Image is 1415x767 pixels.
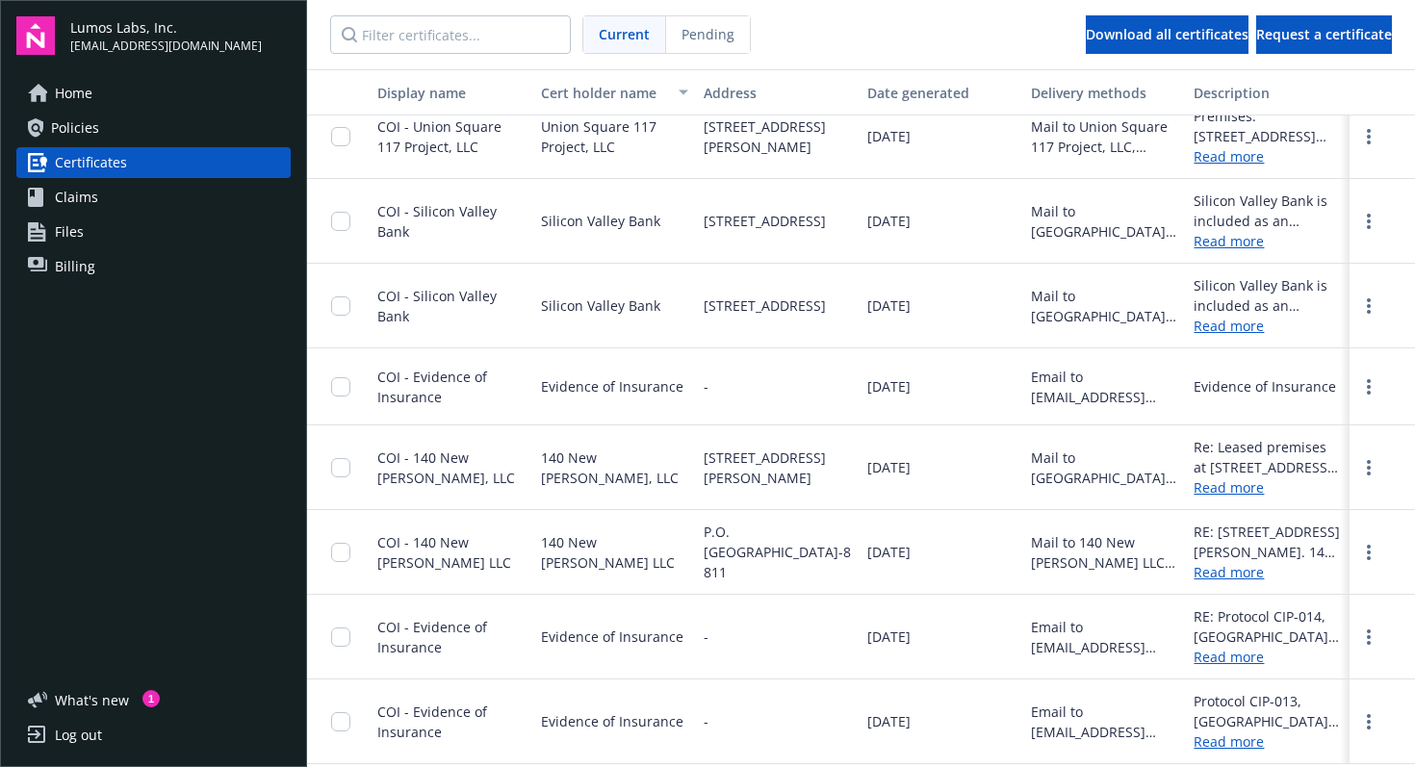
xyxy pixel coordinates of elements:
span: Evidence of Insurance [541,376,683,396]
span: COI - Union Square 117 Project, LLC [377,117,502,156]
a: Certificates [16,147,291,178]
a: more [1357,375,1380,398]
div: Re: Leased premises at [STREET_ADDRESS][PERSON_NAME]. 140 New [PERSON_NAME], LLC, Pembroke Real E... [1194,437,1342,477]
div: Mail to [GEOGRAPHIC_DATA], [STREET_ADDRESS] [1031,201,1179,242]
a: more [1357,210,1380,233]
span: [STREET_ADDRESS] [704,211,826,231]
div: Premises: [STREET_ADDRESS][US_STATE]. Coverage Effective: [DATE][STREET_ADDRESS] Project, LLC and... [1194,106,1342,146]
span: Request a certificate [1256,25,1392,43]
a: Policies [16,113,291,143]
a: Home [16,78,291,109]
button: Description [1186,69,1350,115]
span: Home [55,78,92,109]
input: Toggle Row Selected [331,377,350,396]
a: Files [16,217,291,247]
span: [DATE] [867,211,911,231]
span: Claims [55,182,98,213]
button: Lumos Labs, Inc.[EMAIL_ADDRESS][DOMAIN_NAME] [70,16,291,55]
span: [DATE] [867,626,911,647]
a: Read more [1194,231,1342,251]
div: Log out [55,720,102,751]
div: Protocol CIP-013, [GEOGRAPHIC_DATA] Evidence of Insurance. [1194,691,1342,731]
div: Address [704,83,852,103]
input: Toggle Row Selected [331,712,350,731]
span: COI - Evidence of Insurance [377,703,487,741]
a: more [1357,456,1380,479]
span: 140 New [PERSON_NAME] LLC [541,532,689,573]
button: Cert holder name [533,69,697,115]
div: Silicon Valley Bank is included as an Additional Insured with respects to General Liability. [1194,275,1342,316]
input: Toggle Row Selected [331,627,350,647]
span: Files [55,217,84,247]
a: Read more [1194,146,1342,166]
span: COI - 140 New [PERSON_NAME], LLC [377,448,515,487]
span: Evidence of Insurance [541,626,683,647]
button: Download all certificates [1086,15,1248,54]
span: Silicon Valley Bank [541,211,660,231]
a: more [1357,710,1380,733]
span: [DATE] [867,542,911,562]
span: COI - Silicon Valley Bank [377,287,497,325]
span: P.O. [GEOGRAPHIC_DATA]-8811 [704,522,852,582]
input: Toggle Row Selected [331,296,350,316]
span: Pending [682,24,734,44]
a: Read more [1194,731,1342,752]
div: Description [1194,83,1342,103]
span: Lumos Labs, Inc. [70,17,262,38]
span: [EMAIL_ADDRESS][DOMAIN_NAME] [70,38,262,55]
a: Read more [1194,562,1342,582]
span: Billing [55,251,95,282]
div: 1 [142,690,160,707]
span: [DATE] [867,457,911,477]
span: - [704,376,708,396]
div: Email to [EMAIL_ADDRESS][DOMAIN_NAME] [1031,702,1179,742]
span: [STREET_ADDRESS][PERSON_NAME] [704,116,852,157]
button: Address [696,69,860,115]
span: Policies [51,113,99,143]
div: Delivery methods [1031,83,1179,103]
span: [DATE] [867,711,911,731]
span: COI - Evidence of Insurance [377,368,487,406]
span: 140 New [PERSON_NAME], LLC [541,447,689,488]
span: [STREET_ADDRESS][PERSON_NAME] [704,447,852,488]
a: more [1357,626,1380,649]
span: [DATE] [867,126,911,146]
a: more [1357,125,1380,148]
a: Claims [16,182,291,213]
span: Download all certificates [1086,25,1248,43]
span: COI - 140 New [PERSON_NAME] LLC [377,533,511,572]
input: Filter certificates... [330,15,571,54]
div: Mail to Union Square 117 Project, LLC, [STREET_ADDRESS][PERSON_NAME] [1031,116,1179,157]
button: Delivery methods [1023,69,1187,115]
a: Read more [1194,316,1342,336]
a: Billing [16,251,291,282]
div: Email to [EMAIL_ADDRESS][DOMAIN_NAME] [1031,367,1179,407]
div: Mail to [GEOGRAPHIC_DATA][STREET_ADDRESS] [1031,286,1179,326]
span: Silicon Valley Bank [541,295,660,316]
div: Mail to [GEOGRAPHIC_DATA][PERSON_NAME], LLC, [STREET_ADDRESS][PERSON_NAME] [1031,447,1179,488]
input: Toggle Row Selected [331,458,350,477]
button: Display name [370,69,533,115]
div: Display name [377,83,526,103]
input: Toggle Row Selected [331,127,350,146]
span: [DATE] [867,376,911,396]
input: Toggle Row Selected [331,543,350,562]
span: - [704,711,708,731]
span: COI - Silicon Valley Bank [377,202,497,241]
button: Request a certificate [1256,15,1392,54]
div: Silicon Valley Bank is included as an additional insured as respects General Liability, but only ... [1194,191,1342,231]
span: Evidence of Insurance [541,711,683,731]
a: more [1357,541,1380,564]
div: RE: [STREET_ADDRESS][PERSON_NAME]. 140 New [PERSON_NAME] LLC, Pembroke Real Estate LLC, FMR Corp.... [1194,522,1342,562]
span: [DATE] [867,295,911,316]
div: Mail to 140 New [PERSON_NAME] LLC, P.O. [GEOGRAPHIC_DATA]-8811 [1031,532,1179,573]
span: Current [599,24,650,44]
span: What ' s new [55,690,129,710]
span: Union Square 117 Project, LLC [541,116,689,157]
span: COI - Evidence of Insurance [377,618,487,656]
div: Cert holder name [541,83,668,103]
span: [STREET_ADDRESS] [704,295,826,316]
button: What's new1 [16,690,160,710]
input: Toggle Row Selected [331,212,350,231]
div: Email to [EMAIL_ADDRESS][DOMAIN_NAME] [1031,617,1179,657]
